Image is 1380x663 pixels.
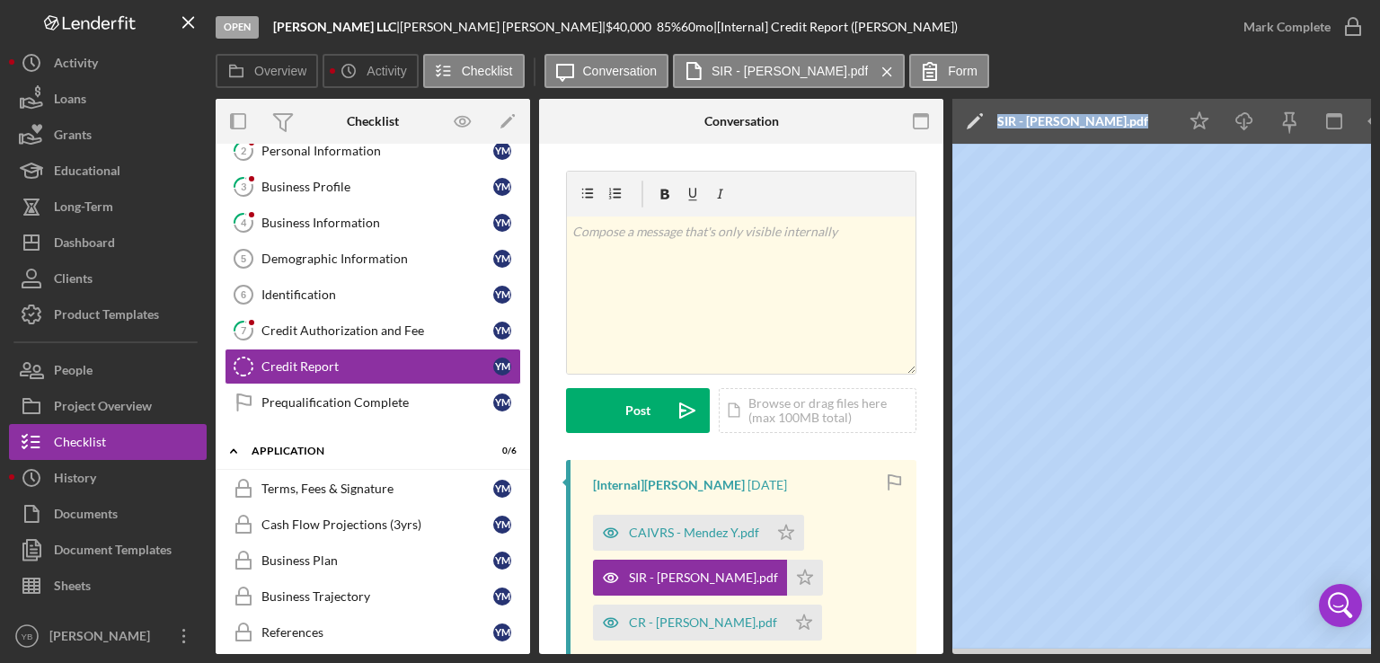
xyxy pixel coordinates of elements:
div: [Internal] [PERSON_NAME] [593,478,745,492]
div: SIR - [PERSON_NAME].pdf [997,114,1148,128]
div: Y M [493,516,511,534]
label: Activity [367,64,406,78]
label: Checklist [462,64,513,78]
label: Overview [254,64,306,78]
div: Business Information [261,216,493,230]
div: Personal Information [261,144,493,158]
div: Document Templates [54,532,172,572]
div: Open [216,16,259,39]
a: Activity [9,45,207,81]
div: Demographic Information [261,252,493,266]
div: Business Trajectory [261,589,493,604]
div: Y M [493,142,511,160]
tspan: 4 [241,217,247,228]
button: Grants [9,117,207,153]
a: Terms, Fees & SignatureYM [225,471,521,507]
button: SIR - [PERSON_NAME].pdf [673,54,905,88]
tspan: 2 [241,145,246,156]
a: 2Personal InformationYM [225,133,521,169]
div: 85 % [657,20,681,34]
div: Y M [493,480,511,498]
time: 2025-09-02 11:43 [747,478,787,492]
button: People [9,352,207,388]
div: Educational [54,153,120,193]
a: Business PlanYM [225,543,521,579]
div: Credit Authorization and Fee [261,323,493,338]
div: People [54,352,93,393]
a: Checklist [9,424,207,460]
a: 3Business ProfileYM [225,169,521,205]
button: Clients [9,261,207,296]
div: Business Profile [261,180,493,194]
div: CAIVRS - Mendez Y.pdf [629,526,759,540]
div: Y M [493,393,511,411]
div: | [273,20,400,34]
label: SIR - [PERSON_NAME].pdf [712,64,868,78]
button: Product Templates [9,296,207,332]
button: History [9,460,207,496]
button: Checklist [423,54,525,88]
label: Form [948,64,977,78]
button: Long-Term [9,189,207,225]
div: Checklist [54,424,106,464]
div: Activity [54,45,98,85]
div: References [261,625,493,640]
button: Project Overview [9,388,207,424]
span: $40,000 [606,19,651,34]
button: Loans [9,81,207,117]
div: Checklist [347,114,399,128]
button: Sheets [9,568,207,604]
div: Post [625,388,650,433]
div: Open Intercom Messenger [1319,584,1362,627]
div: Loans [54,81,86,121]
div: Conversation [704,114,779,128]
button: Dashboard [9,225,207,261]
div: Credit Report [261,359,493,374]
a: Cash Flow Projections (3yrs)YM [225,507,521,543]
tspan: 7 [241,324,247,336]
button: Mark Complete [1225,9,1371,45]
div: [PERSON_NAME] [45,618,162,659]
div: Product Templates [54,296,159,337]
a: 7Credit Authorization and FeeYM [225,313,521,349]
a: 5Demographic InformationYM [225,241,521,277]
div: Identification [261,287,493,302]
div: Cash Flow Projections (3yrs) [261,517,493,532]
tspan: 5 [241,253,246,264]
a: 6IdentificationYM [225,277,521,313]
div: Y M [493,250,511,268]
a: Credit ReportYM [225,349,521,385]
label: Conversation [583,64,658,78]
div: Y M [493,322,511,340]
div: History [54,460,96,500]
button: CR - [PERSON_NAME].pdf [593,605,822,641]
a: ReferencesYM [225,614,521,650]
a: Business TrajectoryYM [225,579,521,614]
a: Prequalification CompleteYM [225,385,521,420]
tspan: 6 [241,289,246,300]
div: Y M [493,623,511,641]
div: Terms, Fees & Signature [261,482,493,496]
button: Overview [216,54,318,88]
b: [PERSON_NAME] LLC [273,19,396,34]
div: Long-Term [54,189,113,229]
div: Y M [493,588,511,606]
div: SIR - [PERSON_NAME].pdf [629,570,778,585]
div: 0 / 6 [484,446,517,456]
div: Business Plan [261,553,493,568]
button: Educational [9,153,207,189]
button: Documents [9,496,207,532]
a: 4Business InformationYM [225,205,521,241]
